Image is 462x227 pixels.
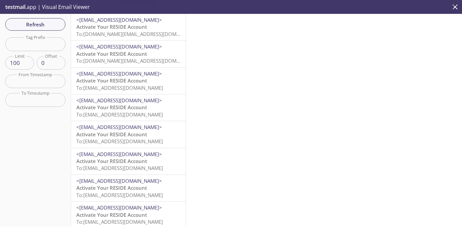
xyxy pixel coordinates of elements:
[76,204,162,211] span: <[EMAIL_ADDRESS][DOMAIN_NAME]>
[76,31,202,37] span: To: [DOMAIN_NAME][EMAIL_ADDRESS][DOMAIN_NAME]
[76,77,147,84] span: Activate Your RESIDE Account
[76,131,147,138] span: Activate Your RESIDE Account
[76,57,202,64] span: To: [DOMAIN_NAME][EMAIL_ADDRESS][DOMAIN_NAME]
[71,175,186,201] div: <[EMAIL_ADDRESS][DOMAIN_NAME]>Activate Your RESIDE AccountTo:[EMAIL_ADDRESS][DOMAIN_NAME]
[76,23,147,30] span: Activate Your RESIDE Account
[71,14,186,40] div: <[EMAIL_ADDRESS][DOMAIN_NAME]>Activate Your RESIDE AccountTo:[DOMAIN_NAME][EMAIL_ADDRESS][DOMAIN_...
[5,3,25,11] span: testmail
[76,70,162,77] span: <[EMAIL_ADDRESS][DOMAIN_NAME]>
[76,192,163,198] span: To: [EMAIL_ADDRESS][DOMAIN_NAME]
[76,138,163,145] span: To: [EMAIL_ADDRESS][DOMAIN_NAME]
[76,165,163,171] span: To: [EMAIL_ADDRESS][DOMAIN_NAME]
[76,111,163,118] span: To: [EMAIL_ADDRESS][DOMAIN_NAME]
[71,148,186,175] div: <[EMAIL_ADDRESS][DOMAIN_NAME]>Activate Your RESIDE AccountTo:[EMAIL_ADDRESS][DOMAIN_NAME]
[76,84,163,91] span: To: [EMAIL_ADDRESS][DOMAIN_NAME]
[71,41,186,67] div: <[EMAIL_ADDRESS][DOMAIN_NAME]>Activate Your RESIDE AccountTo:[DOMAIN_NAME][EMAIL_ADDRESS][DOMAIN_...
[76,16,162,23] span: <[EMAIL_ADDRESS][DOMAIN_NAME]>
[76,124,162,130] span: <[EMAIL_ADDRESS][DOMAIN_NAME]>
[76,178,162,184] span: <[EMAIL_ADDRESS][DOMAIN_NAME]>
[76,151,162,157] span: <[EMAIL_ADDRESS][DOMAIN_NAME]>
[76,43,162,50] span: <[EMAIL_ADDRESS][DOMAIN_NAME]>
[76,158,147,164] span: Activate Your RESIDE Account
[76,97,162,104] span: <[EMAIL_ADDRESS][DOMAIN_NAME]>
[76,211,147,218] span: Activate Your RESIDE Account
[76,218,163,225] span: To: [EMAIL_ADDRESS][DOMAIN_NAME]
[71,94,186,121] div: <[EMAIL_ADDRESS][DOMAIN_NAME]>Activate Your RESIDE AccountTo:[EMAIL_ADDRESS][DOMAIN_NAME]
[5,18,65,31] button: Refresh
[11,20,60,29] span: Refresh
[71,121,186,147] div: <[EMAIL_ADDRESS][DOMAIN_NAME]>Activate Your RESIDE AccountTo:[EMAIL_ADDRESS][DOMAIN_NAME]
[71,68,186,94] div: <[EMAIL_ADDRESS][DOMAIN_NAME]>Activate Your RESIDE AccountTo:[EMAIL_ADDRESS][DOMAIN_NAME]
[76,104,147,111] span: Activate Your RESIDE Account
[76,184,147,191] span: Activate Your RESIDE Account
[76,50,147,57] span: Activate Your RESIDE Account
